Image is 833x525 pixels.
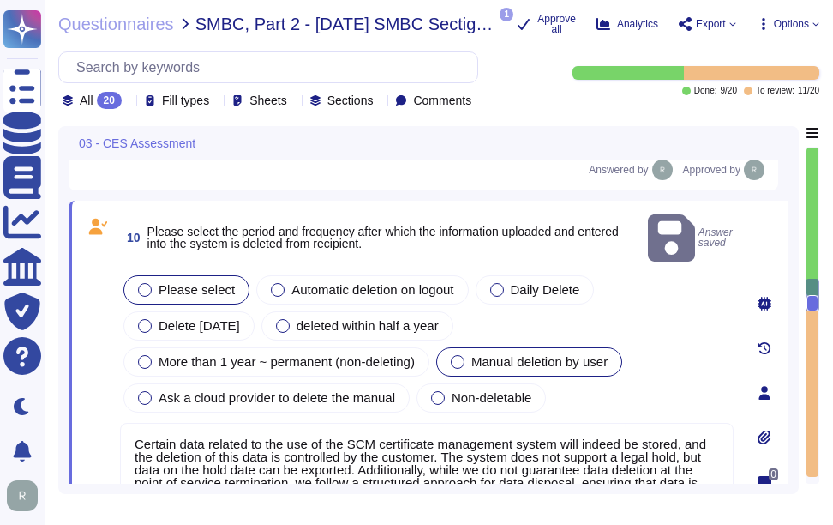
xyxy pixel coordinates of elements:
[694,87,717,95] span: Done:
[159,390,395,405] span: Ask a cloud provider to delete the manual
[511,282,580,297] span: Daily Delete
[147,225,619,250] span: Please select the period and frequency after which the information uploaded and entered into the ...
[327,94,374,106] span: Sections
[3,477,50,515] button: user
[648,211,734,265] span: Answer saved
[79,137,195,149] span: 03 - CES Assessment
[291,282,453,297] span: Automatic deletion on logout
[500,8,513,21] span: 1
[774,19,809,29] span: Options
[120,232,141,244] span: 10
[756,87,794,95] span: To review:
[537,14,576,34] span: Approve all
[159,318,240,333] span: Delete [DATE]
[617,19,658,29] span: Analytics
[769,468,778,480] span: 0
[798,87,819,95] span: 11 / 20
[652,160,673,180] img: user
[80,94,93,106] span: All
[683,165,740,175] span: Approved by
[413,94,471,106] span: Comments
[589,165,648,175] span: Answered by
[517,14,576,34] button: Approve all
[58,15,174,33] span: Questionnaires
[159,354,415,369] span: More than 1 year ~ permanent (non-deleting)
[162,94,209,106] span: Fill types
[195,15,496,33] span: SMBC, Part 2 - [DATE] SMBC Sectigo Responses Assessment tab 3
[471,354,608,369] span: Manual deletion by user
[97,92,122,109] div: 20
[696,19,726,29] span: Export
[297,318,439,333] span: deleted within half a year
[596,17,658,31] button: Analytics
[68,52,477,82] input: Search by keywords
[7,480,38,511] img: user
[249,94,287,106] span: Sheets
[159,282,235,297] span: Please select
[452,390,531,405] span: Non-deletable
[744,160,764,180] img: user
[720,87,736,95] span: 9 / 20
